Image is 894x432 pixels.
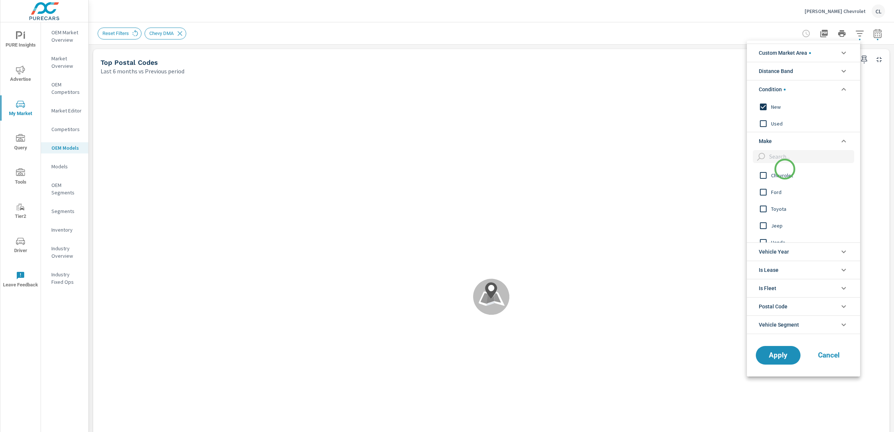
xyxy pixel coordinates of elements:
span: Condition [759,80,786,98]
span: Make [759,132,772,150]
span: Vehicle Segment [759,316,799,334]
span: Postal Code [759,298,787,315]
div: Jeep [747,217,859,234]
span: Vehicle Year [759,243,789,261]
span: Custom Market Area [759,44,811,62]
span: Cancel [814,352,844,359]
button: Apply [756,346,801,365]
span: Is Lease [759,261,779,279]
span: Ford [771,188,853,197]
div: Honda [747,234,859,251]
span: Chevrolet [771,171,853,180]
span: Jeep [771,221,853,230]
span: New [771,102,853,111]
div: Chevrolet [747,167,859,184]
span: Honda [771,238,853,247]
div: Ford [747,184,859,200]
span: Is Fleet [759,279,776,297]
div: Used [747,115,859,132]
button: Cancel [806,346,851,365]
span: Toyota [771,204,853,213]
ul: filter options [747,41,860,337]
div: New [747,98,859,115]
span: Distance Band [759,62,793,80]
div: Toyota [747,200,859,217]
span: Apply [763,352,793,359]
span: Used [771,119,853,128]
input: Search... [766,150,854,163]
